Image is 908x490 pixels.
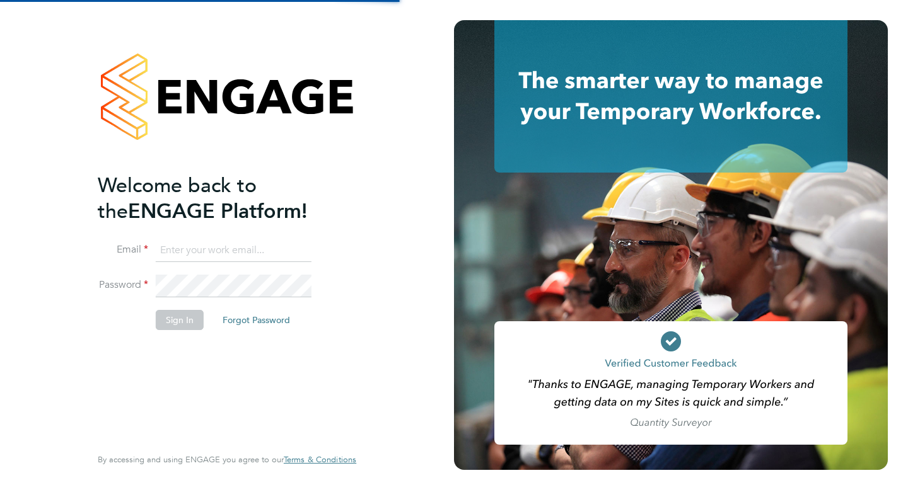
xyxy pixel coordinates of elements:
label: Email [98,243,148,256]
span: By accessing and using ENGAGE you agree to our [98,454,356,465]
a: Terms & Conditions [284,455,356,465]
span: Welcome back to the [98,173,257,224]
span: Terms & Conditions [284,454,356,465]
input: Enter your work email... [156,239,311,262]
button: Sign In [156,310,204,330]
label: Password [98,278,148,292]
h2: ENGAGE Platform! [98,173,344,224]
button: Forgot Password [212,310,300,330]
